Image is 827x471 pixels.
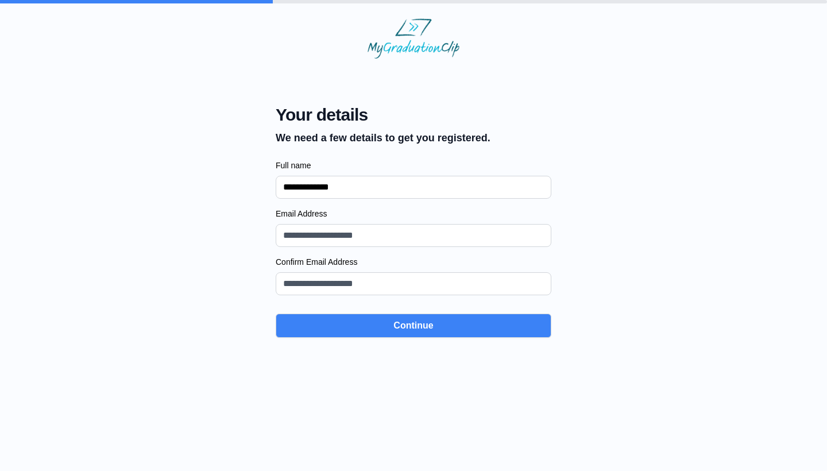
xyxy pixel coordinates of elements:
[368,18,459,59] img: MyGraduationClip
[276,130,490,146] p: We need a few details to get you registered.
[276,105,490,125] span: Your details
[276,208,551,219] label: Email Address
[276,160,551,171] label: Full name
[276,256,551,268] label: Confirm Email Address
[276,314,551,338] button: Continue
